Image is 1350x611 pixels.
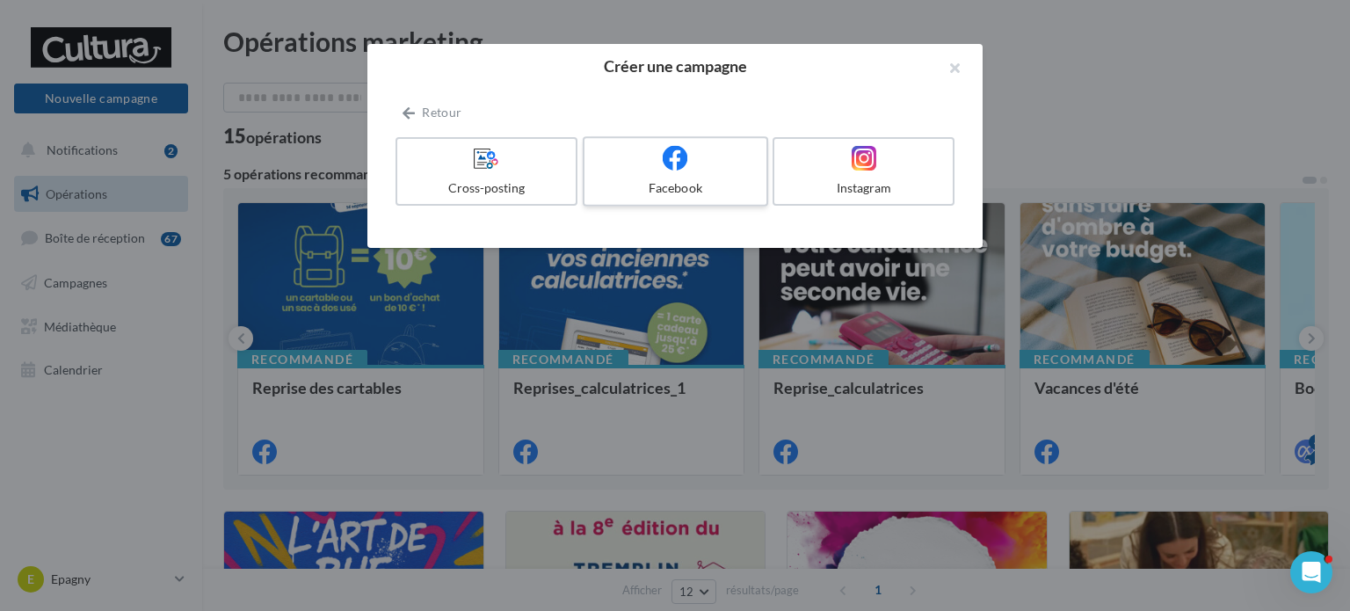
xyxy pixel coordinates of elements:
[404,179,569,197] div: Cross-posting
[1290,551,1332,593] iframe: Intercom live chat
[396,58,954,74] h2: Créer une campagne
[592,179,758,197] div: Facebook
[396,102,468,123] button: Retour
[781,179,946,197] div: Instagram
